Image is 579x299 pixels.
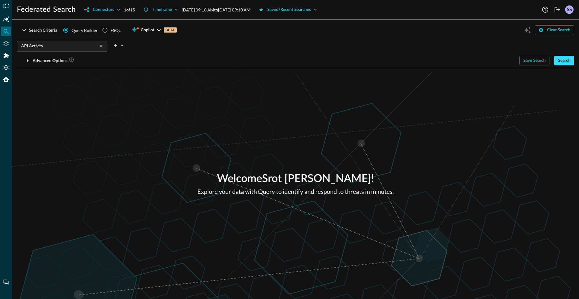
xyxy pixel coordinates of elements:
[519,56,549,65] button: Save Search
[182,7,250,13] p: [DATE] 09:10 AM to [DATE] 09:10 AM
[93,6,114,14] div: Connectors
[29,27,57,34] div: Search Criteria
[523,57,546,65] div: Save Search
[1,63,11,72] div: Settings
[141,27,154,34] span: Copilot
[554,56,574,65] button: Search
[112,41,125,50] button: plus-arrow-button
[140,5,182,14] button: Timeframe
[547,27,570,34] div: Clear Search
[17,25,61,35] button: Search Criteria
[152,6,172,14] div: Timeframe
[1,27,11,36] div: Federated Search
[540,5,550,14] button: Help
[124,7,135,13] p: 1 of 15
[267,6,311,14] div: Saved/Recent Searches
[128,25,180,35] button: CopilotBETA
[535,25,574,35] button: Clear Search
[1,277,11,287] div: Chat
[198,171,394,187] p: Welcome Srot [PERSON_NAME] !
[111,27,121,33] div: FSQL
[558,57,571,65] div: Search
[2,51,11,60] div: Addons
[198,187,394,196] p: Explore your data with Query to identify and respond to threats in minutes.
[1,39,11,48] div: Connectors
[81,5,124,14] button: Connectors
[164,27,177,33] p: BETA
[17,5,76,14] h1: Federated Search
[97,42,105,50] button: Open
[33,57,74,65] div: Advanced Options
[71,27,98,33] span: Query Builder
[1,14,11,24] div: Summary Insights
[255,5,321,14] button: Saved/Recent Searches
[552,5,562,14] button: Logout
[19,42,96,50] input: Select an Event Type
[17,56,78,65] button: Advanced Options
[1,75,11,84] div: Query Agent
[565,5,574,14] div: SS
